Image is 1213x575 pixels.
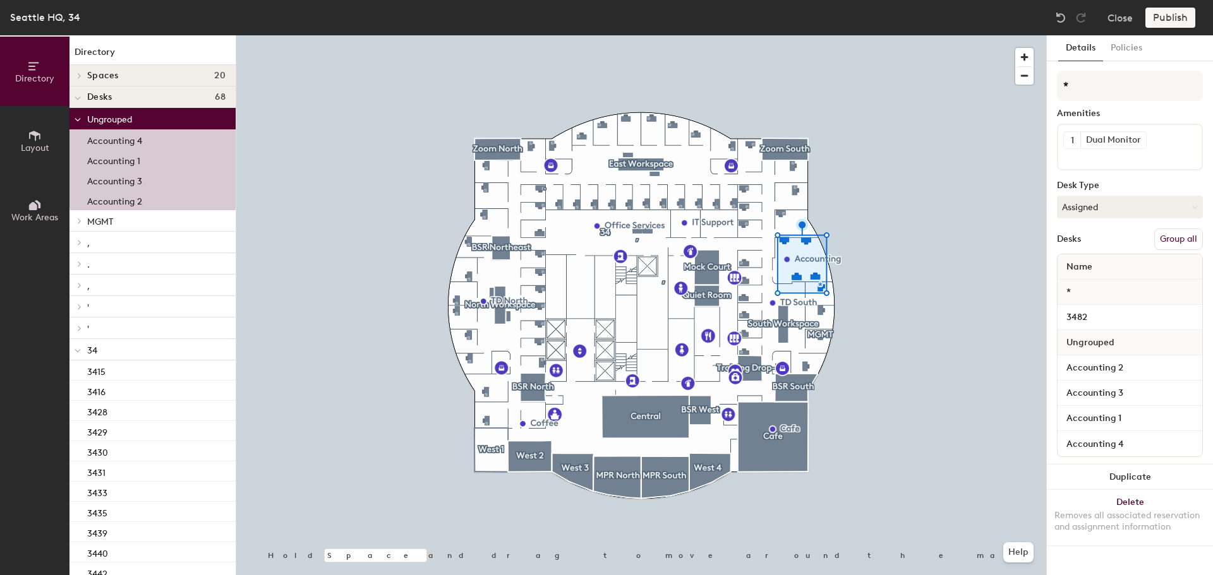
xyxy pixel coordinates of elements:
[1054,510,1205,533] div: Removes all associated reservation and assignment information
[15,73,54,84] span: Directory
[87,172,142,187] p: Accounting 3
[87,281,90,292] span: ,
[87,383,106,398] p: 3416
[87,444,108,458] p: 3430
[1075,11,1087,24] img: Redo
[1071,134,1074,147] span: 1
[87,545,108,559] p: 3440
[1054,11,1067,24] img: Undo
[1060,384,1200,402] input: Unnamed desk
[1080,132,1146,148] div: Dual Monitor
[87,504,107,519] p: 3435
[1057,181,1203,191] div: Desk Type
[1003,542,1034,562] button: Help
[87,71,119,81] span: Spaces
[21,143,49,153] span: Layout
[1060,309,1200,326] input: Unnamed desk
[87,403,107,418] p: 3428
[1060,359,1200,377] input: Unnamed desk
[1107,8,1133,28] button: Close
[1058,35,1103,61] button: Details
[1057,196,1203,218] button: Assigned
[87,114,132,125] span: Ungrouped
[87,193,142,207] p: Accounting 2
[87,132,142,146] p: Accounting 4
[10,9,80,25] div: Seattle HQ, 34
[1060,435,1200,453] input: Unnamed desk
[87,238,90,249] span: ,
[87,484,107,499] p: 3433
[87,152,140,167] p: Accounting 1
[87,424,107,438] p: 3429
[1047,465,1213,490] button: Duplicate
[87,324,89,335] span: '
[215,92,226,102] span: 68
[69,45,236,65] h1: Directory
[87,92,112,102] span: Desks
[1154,228,1203,250] button: Group all
[87,302,89,313] span: '
[87,464,106,478] p: 3431
[87,363,106,377] p: 3415
[1060,410,1200,427] input: Unnamed desk
[87,345,97,356] span: 34
[1047,490,1213,545] button: DeleteRemoves all associated reservation and assignment information
[87,259,90,270] span: .
[214,71,226,81] span: 20
[1060,256,1099,278] span: Name
[1103,35,1150,61] button: Policies
[87,525,107,539] p: 3439
[1060,331,1121,354] span: Ungrouped
[1057,109,1203,119] div: Amenities
[11,212,58,223] span: Work Areas
[87,216,113,227] span: MGMT
[1064,132,1080,148] button: 1
[1057,234,1081,244] div: Desks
